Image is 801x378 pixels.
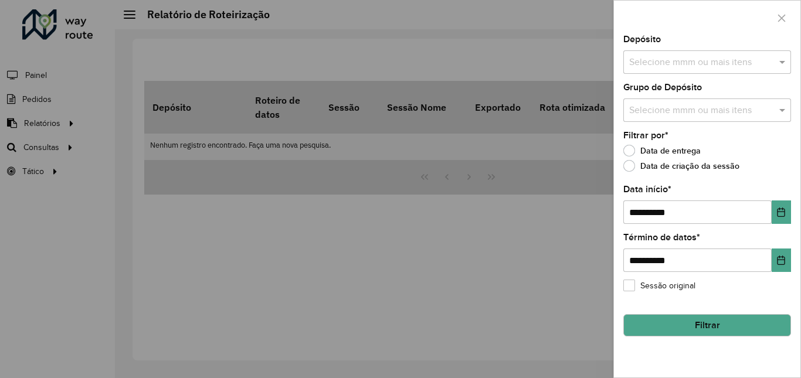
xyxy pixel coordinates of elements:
font: Sessão original [640,280,695,292]
font: Término de datos [623,232,697,242]
font: Filtrar por [623,130,665,140]
font: Grupo de Depósito [623,82,702,92]
button: Filtrar [623,314,791,336]
label: Data de criação da sessão [623,160,739,172]
button: Elija la fecha [772,200,791,224]
button: Elija la fecha [772,248,791,272]
label: Data de entrega [623,145,701,156]
font: Data início [623,184,668,194]
font: Depósito [623,34,661,44]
